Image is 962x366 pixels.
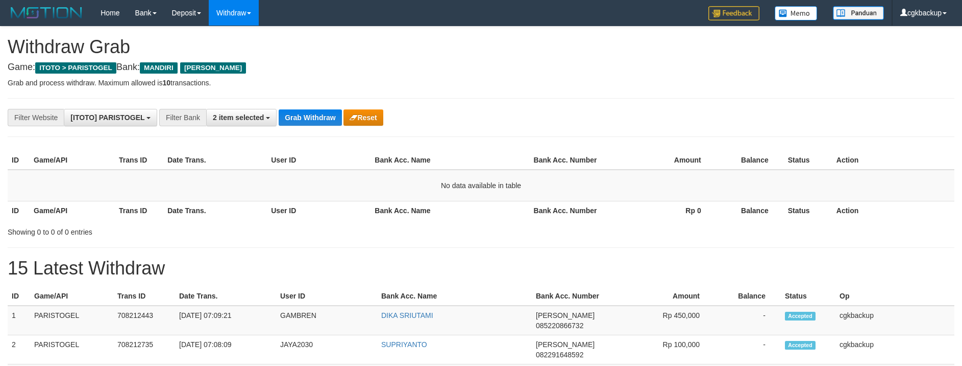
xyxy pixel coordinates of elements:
img: MOTION_logo.png [8,5,85,20]
th: Amount [615,151,717,170]
button: [ITOTO] PARISTOGEL [64,109,157,126]
th: Date Trans. [163,201,267,220]
span: MANDIRI [140,62,178,74]
td: [DATE] 07:08:09 [175,335,276,364]
td: 708212443 [113,306,175,335]
td: Rp 450,000 [616,306,715,335]
span: Copy 085220866732 to clipboard [536,322,583,330]
th: Amount [616,287,715,306]
th: Op [835,287,954,306]
strong: 10 [162,79,170,87]
th: User ID [267,151,371,170]
th: Bank Acc. Name [377,287,532,306]
th: Trans ID [115,151,163,170]
img: Button%20Memo.svg [775,6,818,20]
span: ITOTO > PARISTOGEL [35,62,116,74]
th: Balance [717,151,784,170]
th: ID [8,287,30,306]
th: Date Trans. [175,287,276,306]
th: Status [784,151,832,170]
a: DIKA SRIUTAMI [381,311,433,319]
td: PARISTOGEL [30,306,113,335]
th: Rp 0 [615,201,717,220]
span: [ITOTO] PARISTOGEL [70,113,144,122]
td: - [715,335,781,364]
td: No data available in table [8,170,954,201]
th: Action [832,151,954,170]
td: cgkbackup [835,335,954,364]
th: Bank Acc. Name [371,151,529,170]
span: Accepted [785,312,816,321]
td: [DATE] 07:09:21 [175,306,276,335]
td: 2 [8,335,30,364]
div: Filter Website [8,109,64,126]
button: 2 item selected [206,109,277,126]
th: ID [8,151,30,170]
button: Reset [343,109,383,126]
span: [PERSON_NAME] [180,62,246,74]
img: Feedback.jpg [708,6,759,20]
th: Bank Acc. Number [532,287,616,306]
a: SUPRIYANTO [381,340,427,349]
th: Game/API [30,287,113,306]
div: Filter Bank [159,109,206,126]
th: Action [832,201,954,220]
th: ID [8,201,30,220]
h1: 15 Latest Withdraw [8,258,954,279]
td: PARISTOGEL [30,335,113,364]
button: Grab Withdraw [279,109,341,126]
img: panduan.png [833,6,884,20]
th: User ID [276,287,377,306]
td: cgkbackup [835,306,954,335]
td: JAYA2030 [276,335,377,364]
td: Rp 100,000 [616,335,715,364]
span: [PERSON_NAME] [536,340,595,349]
span: Copy 082291648592 to clipboard [536,351,583,359]
td: GAMBREN [276,306,377,335]
th: Balance [717,201,784,220]
h4: Game: Bank: [8,62,954,73]
span: [PERSON_NAME] [536,311,595,319]
th: Bank Acc. Name [371,201,529,220]
p: Grab and process withdraw. Maximum allowed is transactions. [8,78,954,88]
th: User ID [267,201,371,220]
th: Bank Acc. Number [530,151,615,170]
td: 708212735 [113,335,175,364]
td: 1 [8,306,30,335]
th: Game/API [30,151,115,170]
th: Date Trans. [163,151,267,170]
th: Bank Acc. Number [530,201,615,220]
span: Accepted [785,341,816,350]
th: Status [781,287,835,306]
th: Game/API [30,201,115,220]
td: - [715,306,781,335]
div: Showing 0 to 0 of 0 entries [8,223,393,237]
th: Balance [715,287,781,306]
h1: Withdraw Grab [8,37,954,57]
th: Trans ID [115,201,163,220]
th: Trans ID [113,287,175,306]
span: 2 item selected [213,113,264,122]
th: Status [784,201,832,220]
